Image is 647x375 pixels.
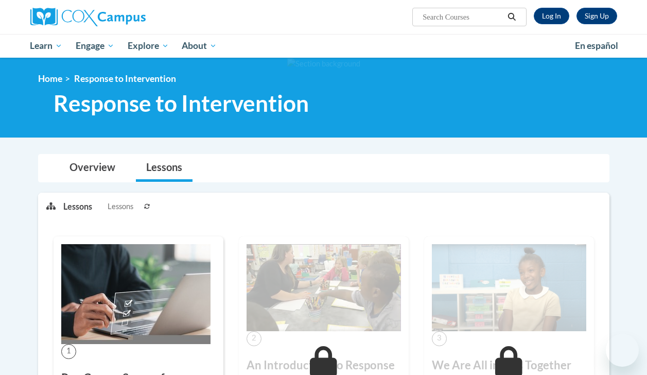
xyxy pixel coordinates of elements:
a: Register [576,8,617,24]
span: Response to Intervention [54,90,309,117]
a: Explore [121,34,176,58]
a: Home [38,73,62,84]
a: En español [568,35,625,57]
span: Response to Intervention [74,73,176,84]
span: En español [575,40,618,51]
h3: We Are All in This Together [432,357,586,373]
input: Search Courses [422,11,504,23]
div: Main menu [23,34,625,58]
p: Lessons [63,201,92,212]
span: Learn [30,40,62,52]
span: 1 [61,344,76,359]
iframe: Button to launch messaging window [606,334,639,367]
img: Course Image [61,244,211,344]
span: Explore [128,40,169,52]
span: Lessons [108,201,133,212]
a: Cox Campus [30,8,216,26]
a: About [175,34,223,58]
img: Cox Campus [30,8,146,26]
a: Log In [534,8,569,24]
img: Section background [287,58,360,70]
img: Course Image [432,244,586,331]
span: About [182,40,217,52]
span: 2 [247,331,261,346]
a: Engage [69,34,121,58]
a: Overview [59,155,126,182]
button: Search [504,11,519,23]
a: Lessons [136,155,193,182]
img: Course Image [247,244,401,331]
a: Learn [24,34,69,58]
span: 3 [432,331,447,346]
span: Engage [76,40,114,52]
